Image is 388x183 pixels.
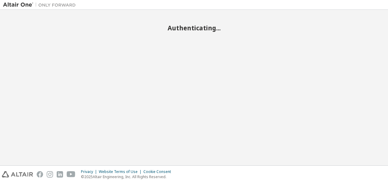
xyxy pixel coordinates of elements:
[143,169,175,174] div: Cookie Consent
[81,174,175,179] p: © 2025 Altair Engineering, Inc. All Rights Reserved.
[2,171,33,178] img: altair_logo.svg
[57,171,63,178] img: linkedin.svg
[99,169,143,174] div: Website Terms of Use
[81,169,99,174] div: Privacy
[3,2,79,8] img: Altair One
[67,171,75,178] img: youtube.svg
[3,24,385,32] h2: Authenticating...
[37,171,43,178] img: facebook.svg
[47,171,53,178] img: instagram.svg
